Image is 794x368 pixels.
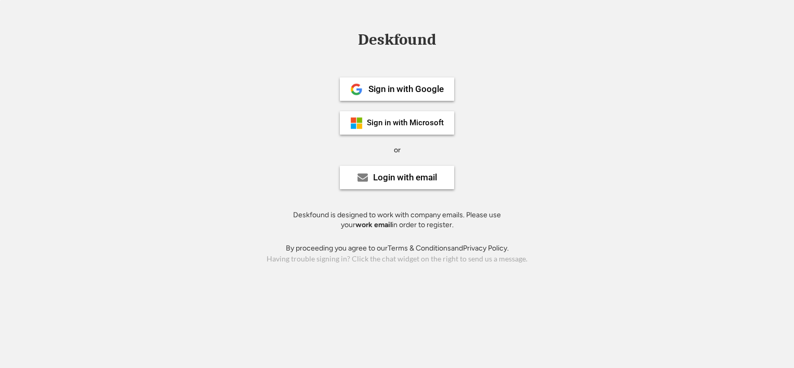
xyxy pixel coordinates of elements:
div: Sign in with Microsoft [367,119,444,127]
div: Deskfound [353,32,441,48]
div: Sign in with Google [368,85,444,94]
div: Login with email [373,173,437,182]
strong: work email [355,220,392,229]
img: ms-symbollockup_mssymbol_19.png [350,117,363,129]
div: By proceeding you agree to our and [286,243,509,254]
a: Privacy Policy. [463,244,509,253]
img: 1024px-Google__G__Logo.svg.png [350,83,363,96]
a: Terms & Conditions [388,244,451,253]
div: Deskfound is designed to work with company emails. Please use your in order to register. [280,210,514,230]
div: or [394,145,401,155]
